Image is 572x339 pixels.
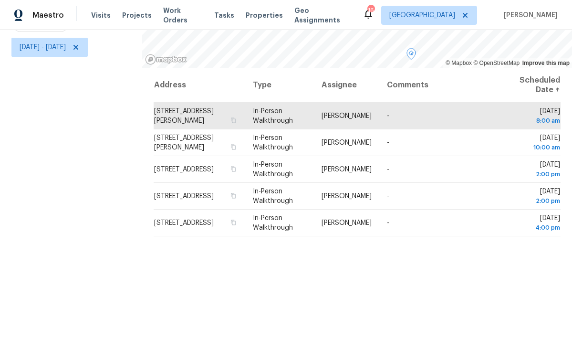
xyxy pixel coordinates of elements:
[509,188,560,206] span: [DATE]
[154,68,245,103] th: Address
[387,193,389,200] span: -
[406,48,416,63] div: Map marker
[322,220,372,226] span: [PERSON_NAME]
[154,166,214,173] span: [STREET_ADDRESS]
[229,143,238,151] button: Copy Address
[154,135,214,151] span: [STREET_ADDRESS][PERSON_NAME]
[522,60,570,66] a: Improve this map
[387,139,389,146] span: -
[322,193,372,200] span: [PERSON_NAME]
[473,60,520,66] a: OpenStreetMap
[509,108,560,126] span: [DATE]
[314,68,379,103] th: Assignee
[229,218,238,227] button: Copy Address
[322,113,372,119] span: [PERSON_NAME]
[322,139,372,146] span: [PERSON_NAME]
[245,68,313,103] th: Type
[509,116,560,126] div: 8:00 am
[387,166,389,173] span: -
[446,60,472,66] a: Mapbox
[229,165,238,173] button: Copy Address
[509,215,560,233] span: [DATE]
[501,68,561,103] th: Scheduled Date ↑
[122,11,152,20] span: Projects
[253,108,293,124] span: In-Person Walkthrough
[229,116,238,125] button: Copy Address
[509,169,560,179] div: 2:00 pm
[145,54,187,65] a: Mapbox homepage
[322,166,372,173] span: [PERSON_NAME]
[509,161,560,179] span: [DATE]
[379,68,501,103] th: Comments
[246,11,283,20] span: Properties
[20,42,66,52] span: [DATE] - [DATE]
[154,220,214,226] span: [STREET_ADDRESS]
[509,143,560,152] div: 10:00 am
[509,223,560,233] div: 4:00 pm
[509,135,560,152] span: [DATE]
[253,215,293,231] span: In-Person Walkthrough
[500,11,558,20] span: [PERSON_NAME]
[163,6,203,25] span: Work Orders
[253,161,293,178] span: In-Person Walkthrough
[509,196,560,206] div: 2:00 pm
[253,188,293,204] span: In-Person Walkthrough
[214,12,234,19] span: Tasks
[294,6,351,25] span: Geo Assignments
[229,191,238,200] button: Copy Address
[154,193,214,200] span: [STREET_ADDRESS]
[154,108,214,124] span: [STREET_ADDRESS][PERSON_NAME]
[387,220,389,226] span: -
[387,113,389,119] span: -
[32,11,64,20] span: Maestro
[367,6,374,15] div: 16
[91,11,111,20] span: Visits
[389,11,455,20] span: [GEOGRAPHIC_DATA]
[253,135,293,151] span: In-Person Walkthrough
